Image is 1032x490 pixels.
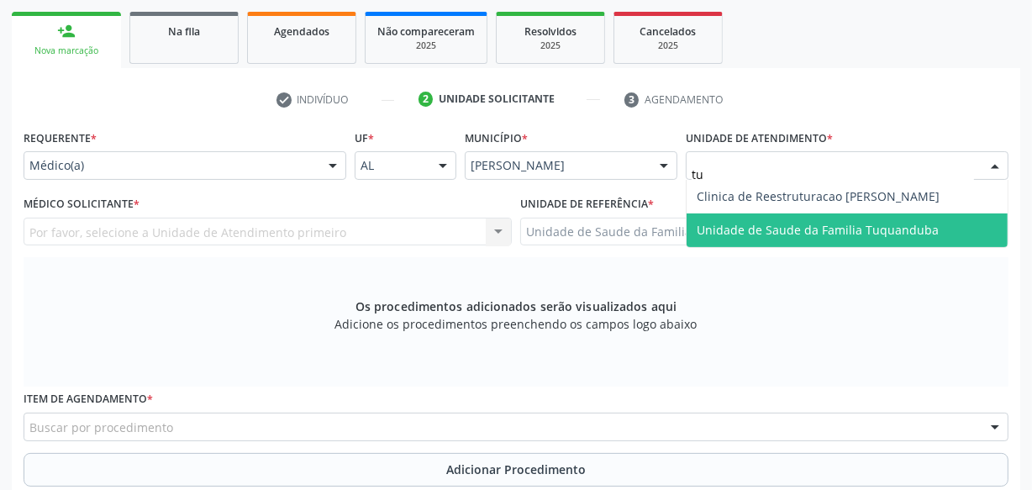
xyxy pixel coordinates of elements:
span: AL [361,157,422,174]
label: Unidade de atendimento [686,125,833,151]
span: Na fila [168,24,200,39]
div: person_add [57,22,76,40]
label: Item de agendamento [24,387,153,413]
label: Unidade de referência [520,192,654,218]
label: Médico Solicitante [24,192,140,218]
div: Unidade solicitante [439,92,555,107]
span: Os procedimentos adicionados serão visualizados aqui [355,298,677,315]
div: 2 [419,92,434,107]
div: 2025 [626,40,710,52]
span: Médico(a) [29,157,312,174]
span: Clinica de Reestruturacao [PERSON_NAME] [697,188,940,204]
span: Adicione os procedimentos preenchendo os campos logo abaixo [335,315,698,333]
span: Agendados [274,24,329,39]
div: 2025 [508,40,592,52]
span: [PERSON_NAME] [471,157,643,174]
label: UF [355,125,374,151]
input: Unidade de atendimento [692,157,974,191]
div: 2025 [377,40,475,52]
span: Não compareceram [377,24,475,39]
label: Município [465,125,528,151]
span: Buscar por procedimento [29,419,173,436]
div: Nova marcação [24,45,109,57]
span: Unidade de Saude da Familia Tuquanduba [697,222,939,238]
label: Requerente [24,125,97,151]
span: Cancelados [640,24,697,39]
span: Resolvidos [524,24,577,39]
span: Adicionar Procedimento [446,461,586,478]
button: Adicionar Procedimento [24,453,1008,487]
